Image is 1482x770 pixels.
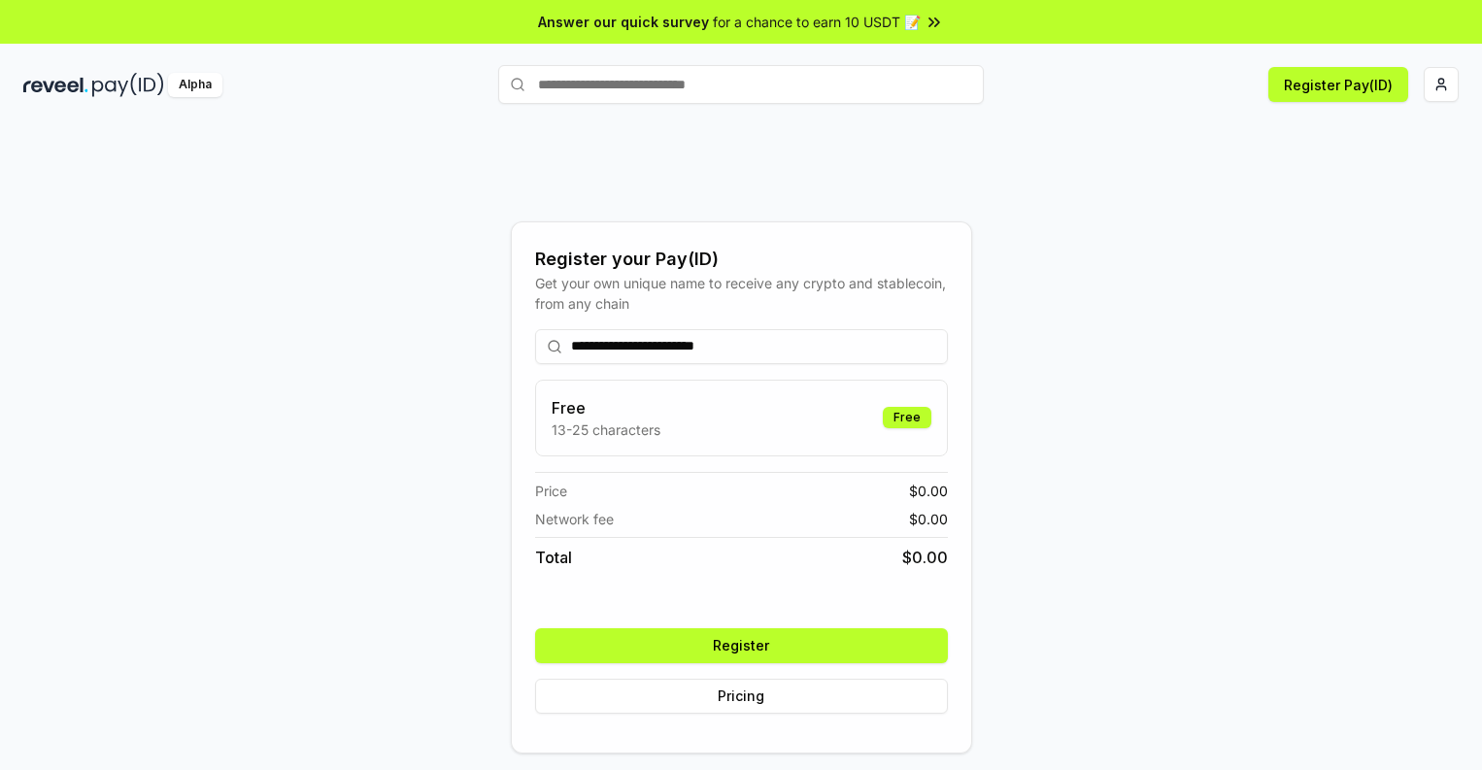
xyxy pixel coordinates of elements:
[535,509,614,529] span: Network fee
[535,273,948,314] div: Get your own unique name to receive any crypto and stablecoin, from any chain
[883,407,931,428] div: Free
[552,419,660,440] p: 13-25 characters
[535,546,572,569] span: Total
[535,628,948,663] button: Register
[23,73,88,97] img: reveel_dark
[168,73,222,97] div: Alpha
[538,12,709,32] span: Answer our quick survey
[1268,67,1408,102] button: Register Pay(ID)
[535,246,948,273] div: Register your Pay(ID)
[713,12,921,32] span: for a chance to earn 10 USDT 📝
[902,546,948,569] span: $ 0.00
[535,679,948,714] button: Pricing
[909,509,948,529] span: $ 0.00
[92,73,164,97] img: pay_id
[535,481,567,501] span: Price
[552,396,660,419] h3: Free
[909,481,948,501] span: $ 0.00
